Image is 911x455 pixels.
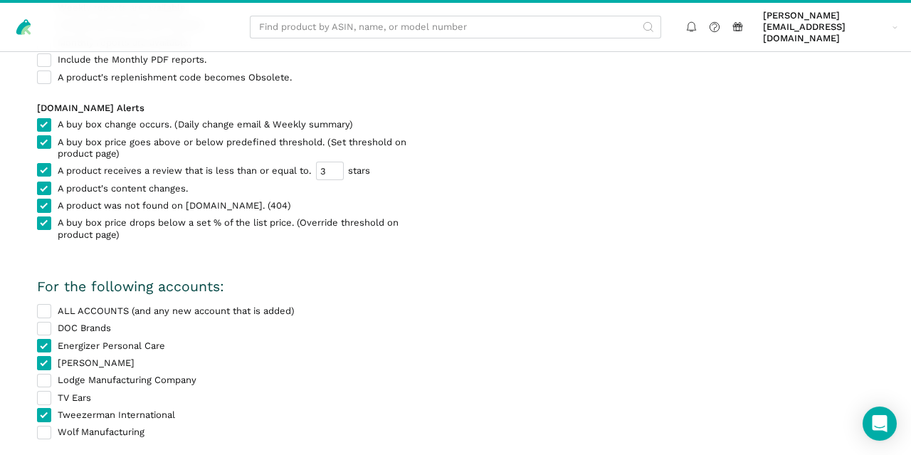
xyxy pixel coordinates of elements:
[37,409,407,422] label: Tweezerman International
[37,72,407,85] label: A product's replenishment code becomes Obsolete.
[37,305,407,318] label: ALL ACCOUNTS (and any new account that is added)
[58,217,407,241] span: A buy box price drops below a set % of the list price. (Override threshold on product page)
[58,183,188,194] span: A product's content changes.
[316,162,344,180] input: A product receives a review that is less than or equal to. stars
[58,164,370,179] span: A product receives a review that is less than or equal to.
[37,427,407,439] label: Wolf Manufacturing
[58,200,291,211] span: A product was not found on [DOMAIN_NAME]. (404)
[37,392,407,405] label: TV Ears
[348,165,370,177] span: stars
[863,407,897,441] div: Open Intercom Messenger
[37,375,407,387] label: Lodge Manufacturing Company
[763,10,888,45] span: [PERSON_NAME][EMAIL_ADDRESS][DOMAIN_NAME]
[58,137,407,160] span: A buy box price goes above or below predefined threshold. (Set threshold on product page)
[250,16,661,39] input: Find product by ASIN, name, or model number
[37,278,407,296] h3: For the following accounts:
[37,323,407,335] label: DOC Brands
[37,340,407,353] label: Energizer Personal Care
[759,8,902,47] a: [PERSON_NAME][EMAIL_ADDRESS][DOMAIN_NAME]
[58,119,353,130] span: A buy box change occurs. (Daily change email & Weekly summary)
[37,357,407,370] label: [PERSON_NAME]
[37,54,407,67] label: Include the Monthly PDF reports.
[37,103,407,114] div: [DOMAIN_NAME] Alerts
